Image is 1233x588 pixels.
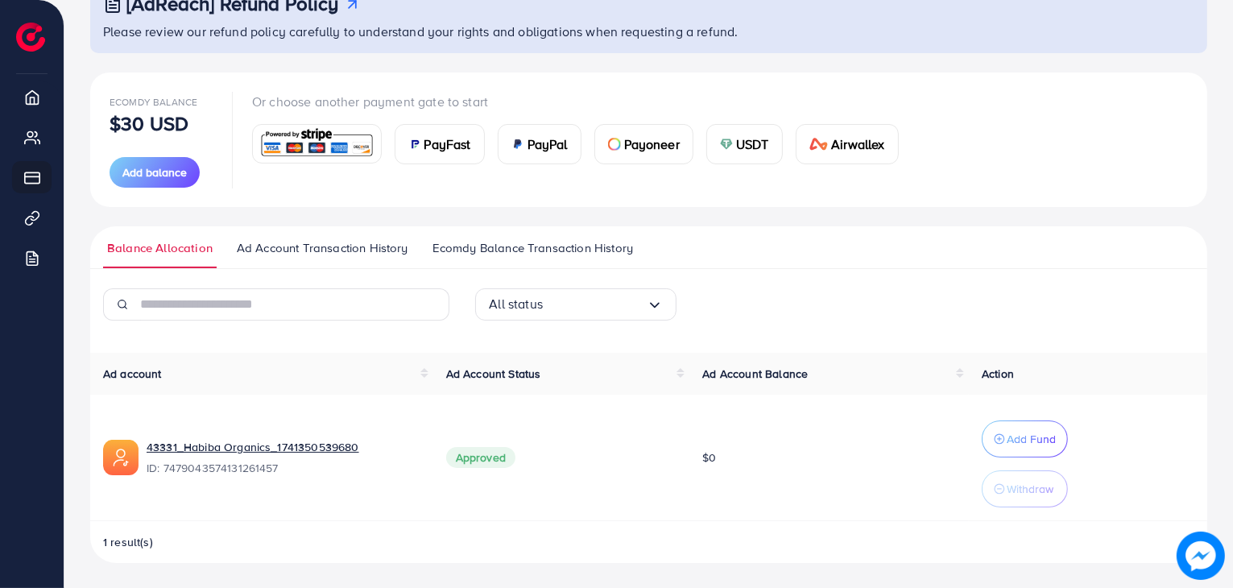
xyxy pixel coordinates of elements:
[252,92,912,111] p: Or choose another payment gate to start
[408,138,421,151] img: card
[237,239,408,257] span: Ad Account Transaction History
[982,420,1068,458] button: Add Fund
[594,124,693,164] a: cardPayoneer
[252,124,382,164] a: card
[424,135,471,154] span: PayFast
[1007,479,1053,499] p: Withdraw
[475,288,676,321] div: Search for option
[103,440,139,475] img: ic-ads-acc.e4c84228.svg
[528,135,568,154] span: PayPal
[432,239,633,257] span: Ecomdy Balance Transaction History
[982,470,1068,507] button: Withdraw
[147,439,420,476] div: <span class='underline'>43331_Habiba Organics_1741350539680</span></br>7479043574131261457
[110,95,197,109] span: Ecomdy Balance
[122,164,187,180] span: Add balance
[796,124,899,164] a: cardAirwallex
[498,124,581,164] a: cardPayPal
[489,292,543,317] span: All status
[720,138,733,151] img: card
[110,157,200,188] button: Add balance
[446,447,515,468] span: Approved
[16,23,45,52] img: logo
[1007,429,1056,449] p: Add Fund
[982,366,1014,382] span: Action
[831,135,884,154] span: Airwallex
[147,439,420,455] a: 43331_Habiba Organics_1741350539680
[110,114,188,133] p: $30 USD
[702,366,808,382] span: Ad Account Balance
[624,135,680,154] span: Payoneer
[258,126,376,161] img: card
[608,138,621,151] img: card
[107,239,213,257] span: Balance Allocation
[511,138,524,151] img: card
[103,534,153,550] span: 1 result(s)
[395,124,485,164] a: cardPayFast
[809,138,829,151] img: card
[147,460,420,476] span: ID: 7479043574131261457
[1177,532,1225,580] img: image
[543,292,647,317] input: Search for option
[103,366,162,382] span: Ad account
[706,124,783,164] a: cardUSDT
[103,22,1198,41] p: Please review our refund policy carefully to understand your rights and obligations when requesti...
[702,449,716,466] span: $0
[736,135,769,154] span: USDT
[446,366,541,382] span: Ad Account Status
